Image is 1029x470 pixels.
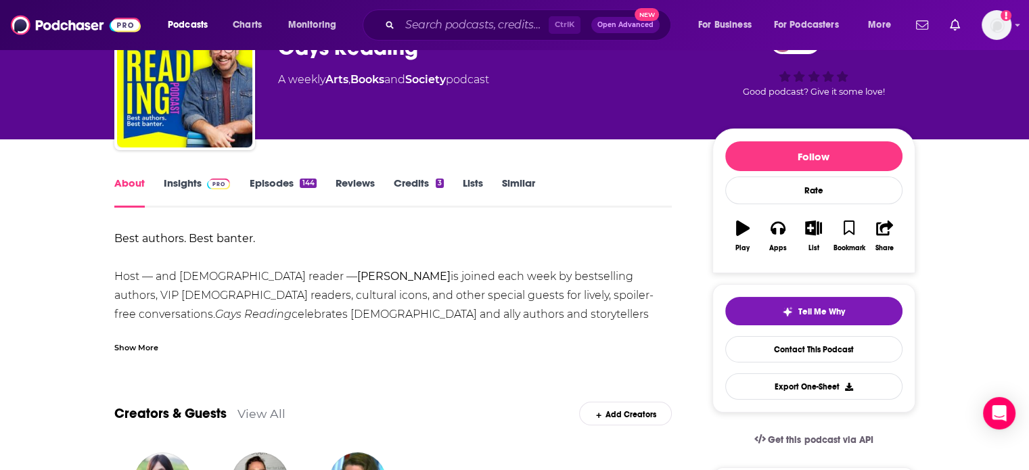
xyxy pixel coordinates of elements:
[278,72,489,88] div: A weekly podcast
[712,22,915,105] div: 45Good podcast? Give it some love!
[549,16,580,34] span: Ctrl K
[796,212,831,260] button: List
[725,336,902,362] a: Contact This Podcast
[168,16,208,34] span: Podcasts
[114,177,145,208] a: About
[725,297,902,325] button: tell me why sparkleTell Me Why
[689,14,769,36] button: open menu
[982,10,1011,40] span: Logged in as AtriaBooks
[782,306,793,317] img: tell me why sparkle
[384,73,405,86] span: and
[336,177,375,208] a: Reviews
[982,10,1011,40] img: User Profile
[725,141,902,171] button: Follow
[743,87,885,97] span: Good podcast? Give it some love!
[579,402,672,425] div: Add Creators
[237,406,285,421] a: View All
[114,405,227,422] a: Creators & Guests
[698,16,752,34] span: For Business
[117,12,252,147] img: Gays Reading
[744,423,884,456] a: Get this podcast via API
[982,10,1011,40] button: Show profile menu
[348,73,350,86] span: ,
[114,229,672,400] div: Host — and [DEMOGRAPHIC_DATA] reader — is joined each week by bestselling authors, VIP [DEMOGRAPH...
[725,177,902,204] div: Rate
[591,17,660,33] button: Open AdvancedNew
[1001,10,1011,21] svg: Add a profile image
[279,14,354,36] button: open menu
[350,73,384,86] a: Books
[11,12,141,38] img: Podchaser - Follow, Share and Rate Podcasts
[375,9,684,41] div: Search podcasts, credits, & more...
[983,397,1015,429] div: Open Intercom Messenger
[725,373,902,400] button: Export One-Sheet
[325,73,348,86] a: Arts
[463,177,483,208] a: Lists
[944,14,965,37] a: Show notifications dropdown
[760,212,796,260] button: Apps
[224,14,270,36] a: Charts
[597,22,654,28] span: Open Advanced
[357,270,451,283] b: [PERSON_NAME]
[875,244,894,252] div: Share
[249,177,316,208] a: Episodes144
[233,16,262,34] span: Charts
[774,16,839,34] span: For Podcasters
[400,14,549,36] input: Search podcasts, credits, & more...
[868,16,891,34] span: More
[798,306,845,317] span: Tell Me Why
[207,179,231,189] img: Podchaser Pro
[300,179,316,188] div: 144
[215,308,292,321] em: Gays Reading
[725,212,760,260] button: Play
[288,16,336,34] span: Monitoring
[164,177,231,208] a: InsightsPodchaser Pro
[867,212,902,260] button: Share
[859,14,908,36] button: open menu
[405,73,446,86] a: Society
[833,244,865,252] div: Bookmark
[635,8,659,21] span: New
[502,177,535,208] a: Similar
[768,434,873,446] span: Get this podcast via API
[436,179,444,188] div: 3
[808,244,819,252] div: List
[114,232,255,245] b: Best authors. Best banter.
[765,14,859,36] button: open menu
[911,14,934,37] a: Show notifications dropdown
[831,212,867,260] button: Bookmark
[158,14,225,36] button: open menu
[769,244,787,252] div: Apps
[394,177,444,208] a: Credits3
[735,244,750,252] div: Play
